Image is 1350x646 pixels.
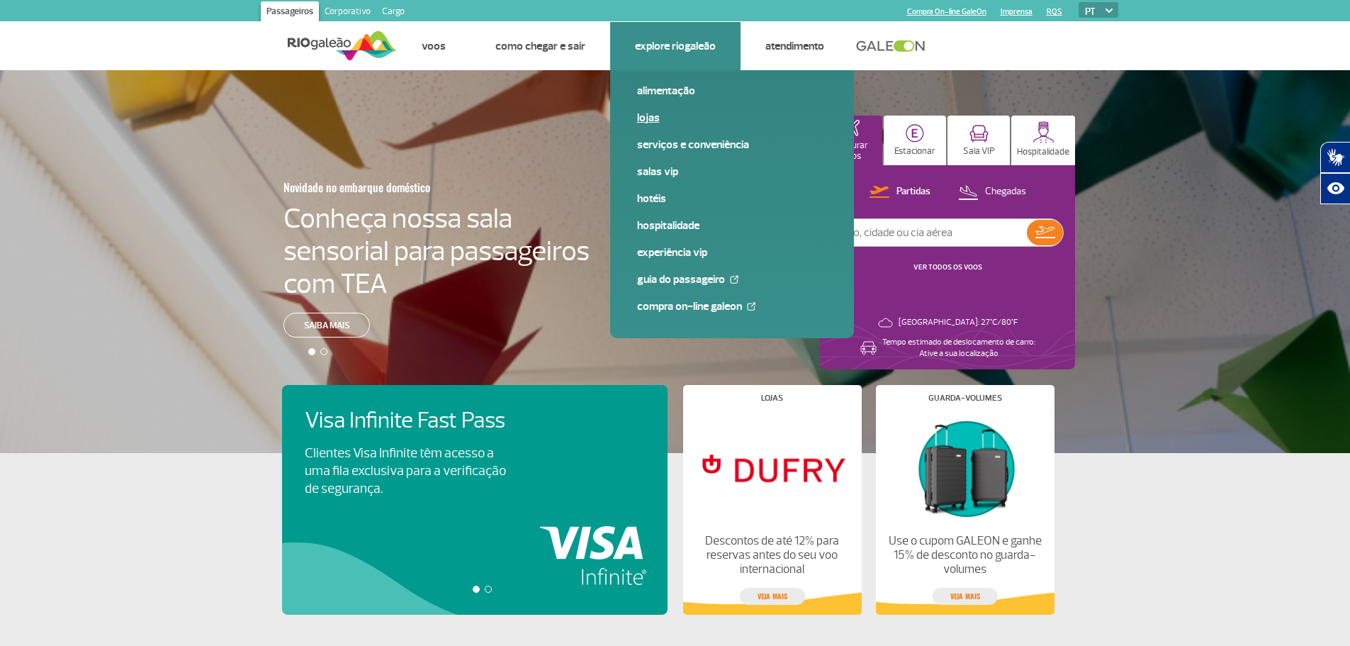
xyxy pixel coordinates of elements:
button: Estacionar [884,116,946,165]
p: Partidas [896,185,930,199]
img: vipRoom.svg [969,125,989,143]
img: hospitality.svg [1033,121,1054,143]
h4: Visa Infinite Fast Pass [305,408,530,434]
img: Guarda-volumes [887,413,1042,523]
a: Passageiros [261,1,319,24]
a: veja mais [933,588,998,605]
div: Plugin de acessibilidade da Hand Talk. [1320,142,1350,204]
p: Clientes Visa Infinite têm acesso a uma fila exclusiva para a verificação de segurança. [305,445,506,498]
p: [GEOGRAPHIC_DATA]: 27°C/80°F [899,317,1018,328]
button: Hospitalidade [1011,116,1075,165]
a: Compra On-line GaleOn [637,299,827,314]
a: Visa Infinite Fast PassClientes Visa Infinite têm acesso a uma fila exclusiva para a verificação ... [305,408,645,498]
a: Hospitalidade [637,218,827,233]
h4: Guarda-volumes [928,394,1002,402]
a: Explore RIOgaleão [635,39,716,53]
p: Estacionar [894,146,935,157]
a: veja mais [740,588,805,605]
a: Experiência VIP [637,245,827,260]
a: VER TODOS OS VOOS [913,262,982,272]
button: Sala VIP [947,116,1010,165]
p: Sala VIP [963,146,995,157]
input: Voo, cidade ou cia aérea [832,219,1027,246]
a: Cargo [376,1,410,24]
p: Descontos de até 12% para reservas antes do seu voo internacional [694,534,849,577]
a: Corporativo [319,1,376,24]
a: Saiba mais [283,313,370,338]
a: Voos [422,39,446,53]
a: Imprensa [1001,7,1033,16]
button: Abrir recursos assistivos. [1320,173,1350,204]
h3: Novidade no embarque doméstico [283,172,520,202]
img: Lojas [694,413,849,523]
button: Partidas [865,183,935,201]
button: VER TODOS OS VOOS [909,262,986,273]
a: Compra On-line GaleOn [907,7,986,16]
p: Use o cupom GALEON e ganhe 15% de desconto no guarda-volumes [887,534,1042,577]
p: Tempo estimado de deslocamento de carro: Ative a sua localização [882,337,1035,360]
a: RQS [1047,7,1062,16]
h4: Conheça nossa sala sensorial para passageiros com TEA [283,202,590,300]
img: carParkingHome.svg [906,124,924,143]
img: External Link Icon [747,302,755,311]
a: Salas VIP [637,164,827,179]
a: Hotéis [637,191,827,206]
h4: Lojas [761,394,783,402]
a: Como chegar e sair [495,39,585,53]
button: Abrir tradutor de língua de sinais. [1320,142,1350,173]
a: Atendimento [765,39,824,53]
p: Hospitalidade [1017,147,1069,157]
a: Guia do Passageiro [637,272,827,287]
p: Chegadas [985,185,1026,199]
button: Chegadas [954,183,1030,201]
a: Alimentação [637,83,827,99]
a: Lojas [637,110,827,126]
img: External Link Icon [730,275,738,284]
a: Serviços e Conveniência [637,137,827,152]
